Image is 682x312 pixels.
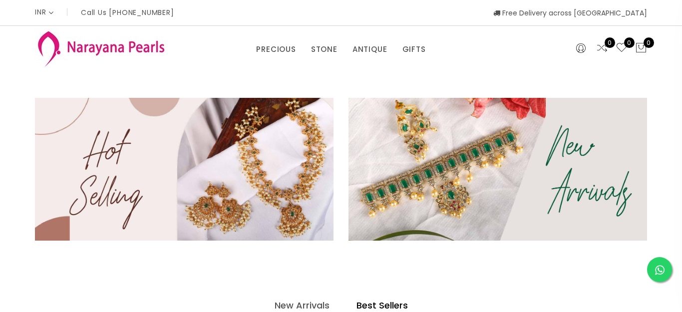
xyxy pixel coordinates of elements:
a: PRECIOUS [256,42,296,57]
a: 0 [616,42,628,55]
span: 0 [644,37,654,48]
a: GIFTS [402,42,426,57]
a: ANTIQUE [352,42,387,57]
span: 0 [605,37,615,48]
a: STONE [311,42,338,57]
span: Free Delivery across [GEOGRAPHIC_DATA] [493,8,647,18]
h4: Best Sellers [356,300,408,312]
span: 0 [624,37,635,48]
p: Call Us [PHONE_NUMBER] [81,9,174,16]
a: 0 [596,42,608,55]
h4: New Arrivals [275,300,330,312]
button: 0 [635,42,647,55]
